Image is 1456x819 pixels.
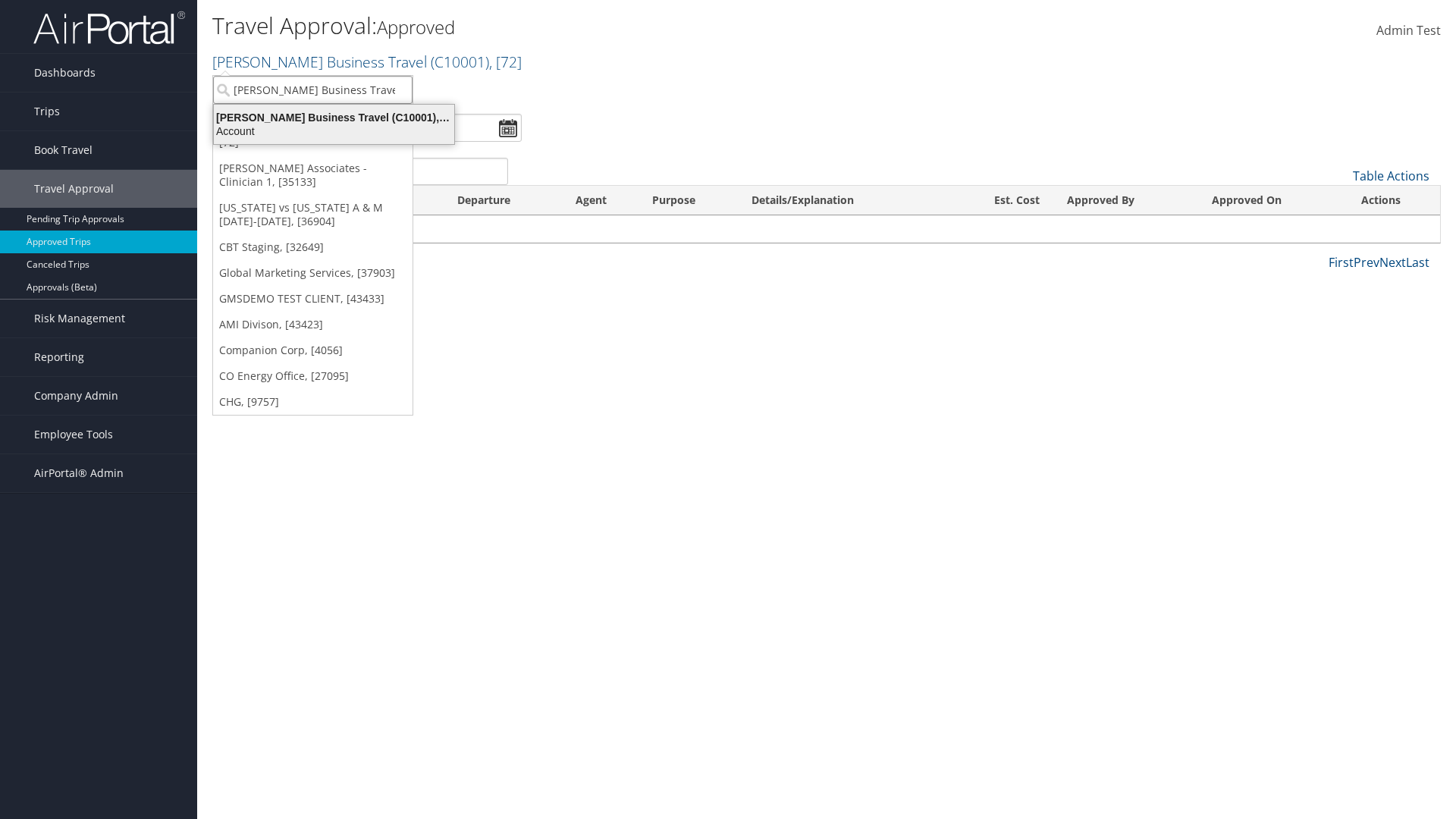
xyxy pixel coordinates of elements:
th: Approved On: activate to sort column ascending [1198,186,1348,215]
a: [US_STATE] vs [US_STATE] A & M [DATE]-[DATE], [36904] [213,195,413,234]
a: Global Marketing Services, [37903] [213,260,413,286]
th: Actions [1348,186,1440,215]
span: ( C10001 ) [431,52,489,72]
span: Dashboards [34,54,96,92]
a: CBT Staging, [32649] [213,234,413,260]
span: Travel Approval [34,170,114,208]
a: CO Energy Office, [27095] [213,363,413,389]
p: Filter: [212,80,1031,99]
span: Company Admin [34,377,118,415]
img: airportal-logo.png [33,10,185,45]
span: AirPortal® Admin [34,454,124,492]
span: , [ 72 ] [489,52,522,72]
a: First [1329,254,1354,271]
span: Employee Tools [34,416,113,453]
a: Prev [1354,254,1379,271]
span: Trips [34,93,60,130]
th: Est. Cost: activate to sort column ascending [949,186,1053,215]
span: Book Travel [34,131,93,169]
span: Reporting [34,338,84,376]
a: [PERSON_NAME] Business Travel [212,52,522,72]
a: Companion Corp, [4056] [213,337,413,363]
a: CHG, [9757] [213,389,413,415]
a: Table Actions [1353,168,1429,184]
small: Approved [377,14,455,39]
h1: Travel Approval: [212,10,1031,42]
th: Purpose [639,186,737,215]
a: Last [1406,254,1429,271]
span: Admin Test [1376,22,1441,39]
td: No data available in table [213,215,1440,243]
div: [PERSON_NAME] Business Travel (C10001), [72] [205,111,463,124]
th: Agent [562,186,639,215]
a: Admin Test [1376,8,1441,55]
a: GMSDEMO TEST CLIENT, [43433] [213,286,413,312]
a: Next [1379,254,1406,271]
th: Departure: activate to sort column ascending [444,186,562,215]
div: Account [205,124,463,138]
th: Approved By: activate to sort column ascending [1053,186,1199,215]
a: [PERSON_NAME] Associates - Clinician 1, [35133] [213,155,413,195]
a: AMI Divison, [43423] [213,312,413,337]
th: Details/Explanation [738,186,949,215]
span: Risk Management [34,300,125,337]
input: Search Accounts [213,76,413,104]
